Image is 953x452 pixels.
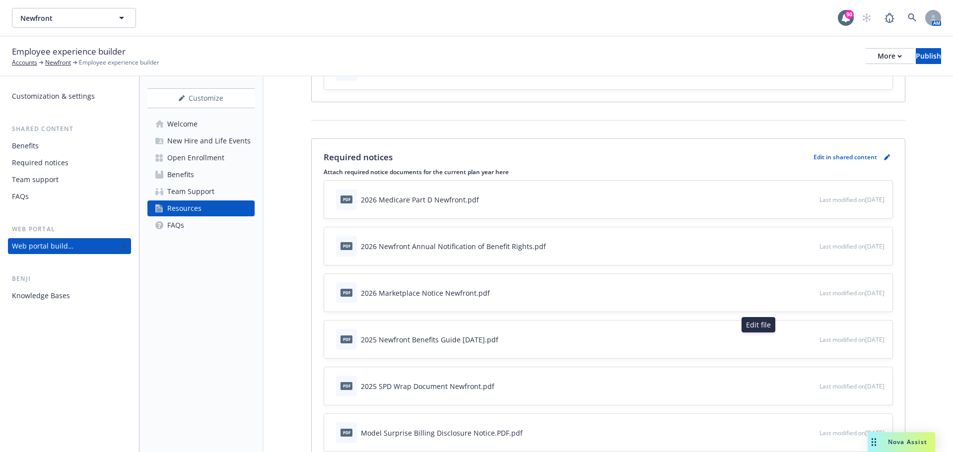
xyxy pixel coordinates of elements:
[8,274,131,284] div: Benji
[20,13,106,23] span: Newfront
[340,242,352,250] span: pdf
[12,238,73,254] div: Web portal builder
[340,429,352,436] span: pdf
[361,288,490,298] div: 2026 Marketplace Notice Newfront.pdf
[147,217,255,233] a: FAQs
[147,116,255,132] a: Welcome
[147,184,255,199] a: Team Support
[878,49,902,64] div: More
[12,155,68,171] div: Required notices
[888,438,927,446] span: Nova Assist
[361,381,494,391] div: 2025 SPD Wrap Document Newfront.pdf
[167,200,202,216] div: Resources
[12,189,29,204] div: FAQs
[742,317,775,332] div: Edit file
[79,58,159,67] span: Employee experience builder
[819,429,885,437] span: Last modified on [DATE]
[845,10,854,19] div: 90
[147,133,255,149] a: New Hire and Life Events
[167,167,194,183] div: Benefits
[916,49,941,64] div: Publish
[807,241,816,252] button: preview file
[8,238,131,254] a: Web portal builder
[147,200,255,216] a: Resources
[12,8,136,28] button: Newfront
[361,241,546,252] div: 2026 Newfront Annual Notification of Benefit Rights.pdf
[12,138,39,154] div: Benefits
[880,8,899,28] a: Report a Bug
[167,184,214,199] div: Team Support
[868,432,880,452] div: Drag to move
[916,48,941,64] button: Publish
[167,217,184,233] div: FAQs
[819,242,885,251] span: Last modified on [DATE]
[819,289,885,297] span: Last modified on [DATE]
[902,8,922,28] a: Search
[866,48,914,64] button: More
[857,8,877,28] a: Start snowing
[807,288,816,298] button: preview file
[8,88,131,104] a: Customization & settings
[791,194,799,205] button: download file
[791,334,799,345] button: download file
[147,167,255,183] a: Benefits
[814,153,877,161] p: Edit in shared content
[819,382,885,390] span: Last modified on [DATE]
[324,168,893,176] p: Attach required notice documents for the current plan year here
[147,88,255,108] button: Customize
[340,335,352,343] span: pdf
[340,382,352,389] span: pdf
[807,194,816,205] button: preview file
[819,195,885,204] span: Last modified on [DATE]
[361,428,523,438] div: Model Surprise Billing Disclosure Notice.PDF.pdf
[147,150,255,166] a: Open Enrollment
[340,289,352,296] span: pdf
[881,151,893,163] a: pencil
[12,58,37,67] a: Accounts
[8,189,131,204] a: FAQs
[8,155,131,171] a: Required notices
[361,194,479,205] div: 2026 Medicare Part D Newfront.pdf
[868,432,935,452] button: Nova Assist
[807,334,816,345] button: preview file
[340,195,352,203] span: pdf
[167,150,224,166] div: Open Enrollment
[791,428,799,438] button: download file
[12,172,59,188] div: Team support
[819,335,885,344] span: Last modified on [DATE]
[791,241,799,252] button: download file
[8,124,131,134] div: Shared content
[791,288,799,298] button: download file
[147,89,255,108] div: Customize
[8,138,131,154] a: Benefits
[45,58,71,67] a: Newfront
[8,224,131,234] div: Web portal
[8,172,131,188] a: Team support
[12,288,70,304] div: Knowledge Bases
[167,116,198,132] div: Welcome
[12,45,126,58] span: Employee experience builder
[807,428,816,438] button: preview file
[361,334,498,345] div: 2025 Newfront Benefits Guide [DATE].pdf
[807,381,816,391] button: preview file
[167,133,251,149] div: New Hire and Life Events
[12,88,95,104] div: Customization & settings
[791,381,799,391] button: download file
[8,288,131,304] a: Knowledge Bases
[324,151,393,164] p: Required notices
